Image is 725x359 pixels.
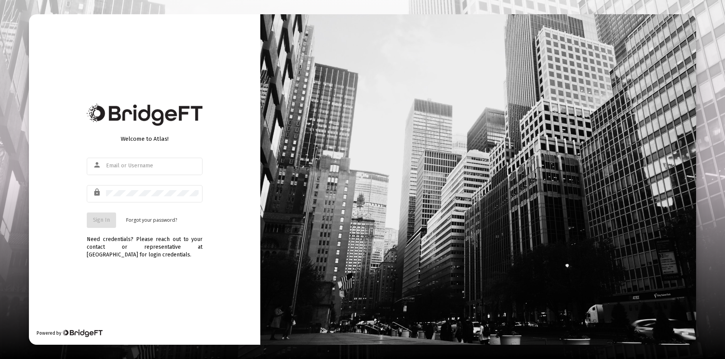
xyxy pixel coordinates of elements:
button: Sign In [87,212,116,228]
input: Email or Username [106,163,199,169]
span: Sign In [93,217,110,223]
a: Forgot your password? [126,216,177,224]
img: Bridge Financial Technology Logo [62,329,103,337]
div: Welcome to Atlas! [87,135,202,143]
mat-icon: lock [93,188,102,197]
img: Bridge Financial Technology Logo [87,104,202,126]
div: Need credentials? Please reach out to your contact or representative at [GEOGRAPHIC_DATA] for log... [87,228,202,259]
mat-icon: person [93,160,102,170]
div: Powered by [37,329,103,337]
